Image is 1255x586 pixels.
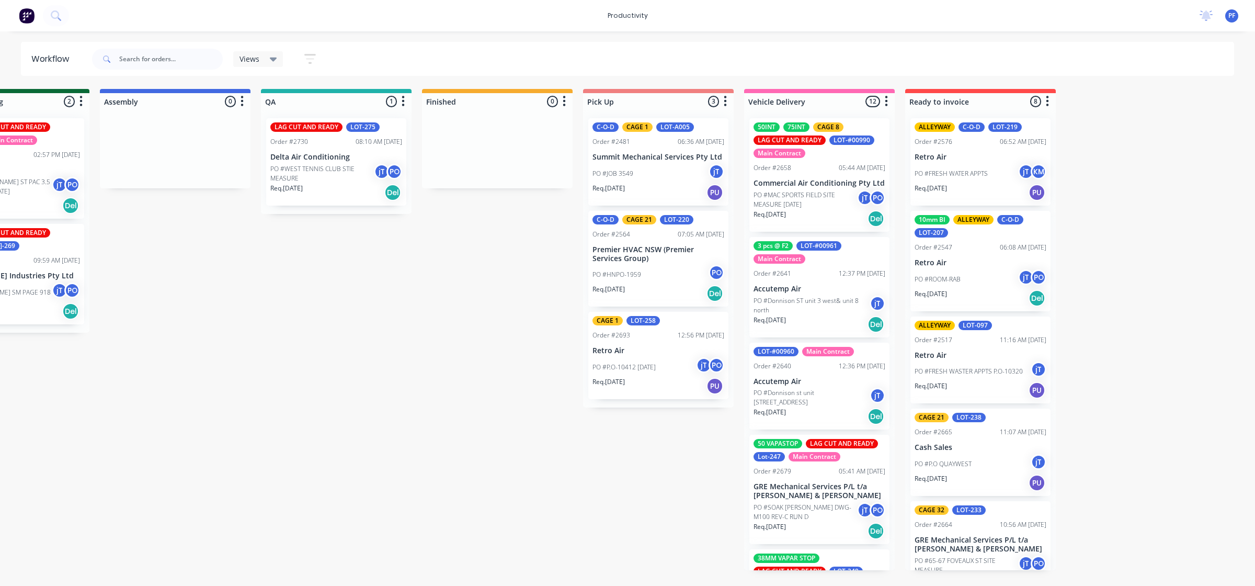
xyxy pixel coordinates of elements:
div: jT [52,177,67,193]
p: PO #JOB 3549 [592,169,633,178]
div: C-O-D [592,215,619,224]
div: 05:44 AM [DATE] [839,163,885,173]
div: PU [1029,475,1045,491]
p: PO #SOAK [PERSON_NAME] DWG-M100 REV-C RUN D [754,503,857,522]
div: Del [1029,290,1045,307]
div: LAG CUT AND READYLOT-275Order #273008:10 AM [DATE]Delta Air ConditioningPO #WEST TENNIS CLUB STIE... [266,118,406,206]
p: Retro Air [915,351,1046,360]
p: Retro Air [592,346,724,355]
div: jT [870,388,885,403]
div: jT [374,164,390,179]
div: Del [706,285,723,302]
div: Del [868,523,884,539]
input: Search for orders... [119,49,223,70]
div: jT [1018,164,1034,179]
span: PF [1228,11,1235,20]
p: Req. [DATE] [592,285,625,294]
div: Lot-247 [754,452,785,461]
div: 10mm BI [915,215,950,224]
div: 50INT75INTCAGE 8LAG CUT AND READYLOT-#00990Main ContractOrder #265805:44 AM [DATE]Commercial Air ... [749,118,889,232]
div: ALLEYWAYC-O-DLOT-219Order #257606:52 AM [DATE]Retro AirPO #FRESH WATER APPTSjTKMReq.[DATE]PU [910,118,1051,206]
p: Summit Mechanical Services Pty Ltd [592,153,724,162]
div: ALLEYWAY [953,215,994,224]
div: CAGE 21 [622,215,656,224]
div: Del [868,408,884,425]
div: LOT-258 [626,316,660,325]
div: PO [64,177,80,193]
p: PO #FRESH WASTER APPTS P.O-10320 [915,367,1023,376]
p: Retro Air [915,153,1046,162]
p: PO #ROOM-RAB [915,275,961,284]
p: Req. [DATE] [754,210,786,219]
p: PO #Donnison st unit [STREET_ADDRESS] [754,388,870,407]
div: 06:52 AM [DATE] [1000,137,1046,146]
p: PO #65-67 FOVEAUX ST SITE MEASURE [915,556,1018,575]
div: 50 VAPASTOPLAG CUT AND READYLot-247Main ContractOrder #267905:41 AM [DATE]GRE Mechanical Services... [749,435,889,544]
div: jT [857,190,873,206]
div: CAGE 1 [592,316,623,325]
div: C-O-DCAGE 1LOT-A005Order #248106:36 AM [DATE]Summit Mechanical Services Pty LtdPO #JOB 3549jTReq.... [588,118,728,206]
div: 06:36 AM [DATE] [678,137,724,146]
p: Cash Sales [915,443,1046,452]
div: Order #2693 [592,331,630,340]
div: 06:08 AM [DATE] [1000,243,1046,252]
div: LOT-097 [959,321,992,330]
div: Del [62,303,79,320]
div: C-O-D [997,215,1023,224]
p: PO #HNPO-1959 [592,270,641,279]
div: jT [1018,269,1034,285]
p: PO #P.O QUAYWEST [915,459,972,469]
div: LOT-A005 [656,122,694,132]
p: PO #MAC SPORTS FIELD SITE MEASURE [DATE] [754,190,857,209]
div: C-O-D [592,122,619,132]
div: jT [870,296,885,311]
div: Del [868,210,884,227]
div: CAGE 8 [813,122,843,132]
div: 12:36 PM [DATE] [839,362,885,371]
p: Req. [DATE] [915,381,947,391]
div: 02:57 PM [DATE] [33,150,80,160]
div: Order #2640 [754,362,791,371]
div: 07:05 AM [DATE] [678,230,724,239]
div: Main Contract [802,347,854,356]
div: 3 pcs @ F2LOT-#00961Main ContractOrder #264112:37 PM [DATE]Accutemp AirPO #Donnison ST unit 3 wes... [749,237,889,337]
p: Req. [DATE] [754,408,786,417]
div: KM [1031,164,1046,179]
div: LOT-233 [952,505,986,515]
div: Workflow [31,53,74,65]
p: PO #FRESH WATER APPTS [915,169,988,178]
div: Order #2664 [915,520,952,529]
div: LOT-#00990 [829,136,874,145]
div: Order #2679 [754,467,791,476]
p: Req. [DATE] [270,184,303,193]
div: CAGE 32 [915,505,949,515]
div: C-O-DCAGE 21LOT-220Order #256407:05 AM [DATE]Premier HVAC NSW (Premier Services Group)PO #HNPO-19... [588,211,728,307]
div: PO [709,265,724,280]
p: PO #P.O-10412 [DATE] [592,363,656,372]
div: 05:41 AM [DATE] [839,467,885,476]
div: 11:07 AM [DATE] [1000,427,1046,437]
div: LOT-#00961 [796,241,841,251]
div: Order #2517 [915,335,952,345]
p: Retro Air [915,258,1046,267]
div: 10:56 AM [DATE] [1000,520,1046,529]
div: 10mm BIALLEYWAYC-O-DLOT-207Order #254706:08 AM [DATE]Retro AirPO #ROOM-RABjTPOReq.[DATE]Del [910,211,1051,311]
p: Req. [DATE] [754,315,786,325]
div: Order #2547 [915,243,952,252]
div: Del [384,184,401,201]
p: PO #WEST TENNIS CLUB STIE MEASURE [270,164,374,183]
div: PO [64,283,80,298]
div: jT [709,164,724,179]
div: jT [696,357,712,373]
p: GRE Mechanical Services P/L t/a [PERSON_NAME] & [PERSON_NAME] [754,482,885,500]
p: GRE Mechanical Services P/L t/a [PERSON_NAME] & [PERSON_NAME] [915,536,1046,554]
div: ALLEYWAY [915,122,955,132]
div: jT [1031,362,1046,377]
img: Factory [19,8,35,24]
div: LAG CUT AND READY [806,439,878,448]
div: jT [1031,454,1046,470]
div: 09:59 AM [DATE] [33,256,80,265]
div: CAGE 21LOT-238Order #266511:07 AM [DATE]Cash SalesPO #P.O QUAYWESTjTReq.[DATE]PU [910,409,1051,496]
div: 12:56 PM [DATE] [678,331,724,340]
div: 12:37 PM [DATE] [839,269,885,278]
